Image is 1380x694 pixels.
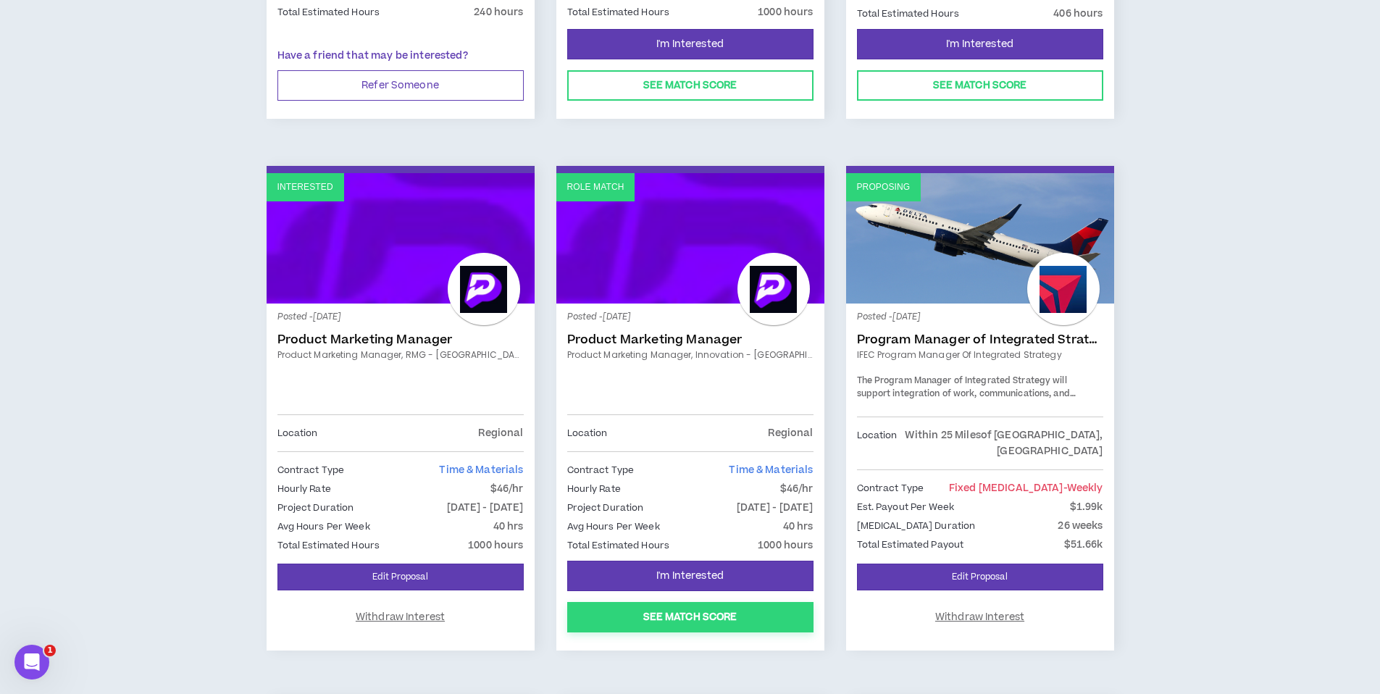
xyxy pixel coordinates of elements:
p: Total Estimated Hours [277,538,380,553]
span: The Program Manager of Integrated Strategy will support integration of work, communications, and ... [857,375,1103,501]
a: Interested [267,173,535,304]
span: Time & Materials [729,463,813,477]
button: I'm Interested [567,561,814,591]
p: Posted - [DATE] [567,311,814,324]
p: Regional [478,425,523,441]
p: 40 hrs [493,519,524,535]
button: I'm Interested [567,29,814,59]
p: Total Estimated Hours [567,4,670,20]
p: $46/hr [490,481,524,497]
p: Location [857,427,898,459]
a: Product Marketing Manager, Innovation - [GEOGRAPHIC_DATA] Preferred [567,348,814,361]
span: - weekly [1063,481,1103,496]
span: Fixed [MEDICAL_DATA] [949,481,1103,496]
span: Time & Materials [439,463,523,477]
p: Project Duration [277,500,354,516]
a: Role Match [556,173,824,304]
a: Product Marketing Manager [567,333,814,347]
p: Have a friend that may be interested? [277,49,524,64]
a: Program Manager of Integrated Strategy [857,333,1103,347]
a: Proposing [846,173,1114,304]
button: See Match Score [857,70,1103,101]
p: 40 hrs [783,519,814,535]
iframe: Intercom live chat [14,645,49,680]
button: I'm Interested [857,29,1103,59]
button: See Match Score [567,602,814,632]
p: Posted - [DATE] [857,311,1103,324]
span: I'm Interested [656,569,724,583]
p: Total Estimated Payout [857,537,964,553]
p: $46/hr [780,481,814,497]
button: Withdraw Interest [277,602,524,632]
a: Edit Proposal [857,564,1103,590]
p: Contract Type [857,480,924,496]
p: Posted - [DATE] [277,311,524,324]
p: Contract Type [567,462,635,478]
p: $51.66k [1064,537,1103,553]
p: Proposing [857,180,911,194]
p: Avg Hours Per Week [277,519,370,535]
span: I'm Interested [946,38,1013,51]
p: Hourly Rate [567,481,621,497]
p: 1000 hours [468,538,523,553]
span: Withdraw Interest [356,611,445,624]
a: Product Marketing Manager, RMG - [GEOGRAPHIC_DATA] Preferred [277,348,524,361]
p: Hourly Rate [277,481,331,497]
p: Within 25 Miles of [GEOGRAPHIC_DATA], [GEOGRAPHIC_DATA] [897,427,1103,459]
button: See Match Score [567,70,814,101]
a: IFEC Program Manager of Integrated Strategy [857,348,1103,361]
p: Total Estimated Hours [857,6,960,22]
p: Contract Type [277,462,345,478]
button: Withdraw Interest [857,602,1103,632]
span: 1 [44,645,56,656]
p: [DATE] - [DATE] [447,500,524,516]
p: Project Duration [567,500,644,516]
p: Location [277,425,318,441]
p: 26 weeks [1058,518,1103,534]
p: Total Estimated Hours [567,538,670,553]
p: Total Estimated Hours [277,4,380,20]
p: Location [567,425,608,441]
p: 406 hours [1053,6,1103,22]
button: Refer Someone [277,70,524,101]
a: Edit Proposal [277,564,524,590]
p: Interested [277,180,333,194]
p: 1000 hours [758,4,813,20]
p: [DATE] - [DATE] [737,500,814,516]
span: I'm Interested [656,38,724,51]
p: 240 hours [474,4,523,20]
p: Avg Hours Per Week [567,519,660,535]
p: $1.99k [1070,499,1103,515]
p: [MEDICAL_DATA] Duration [857,518,976,534]
p: Regional [768,425,813,441]
span: Withdraw Interest [935,611,1024,624]
p: Est. Payout Per Week [857,499,954,515]
a: Product Marketing Manager [277,333,524,347]
p: 1000 hours [758,538,813,553]
p: Role Match [567,180,624,194]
